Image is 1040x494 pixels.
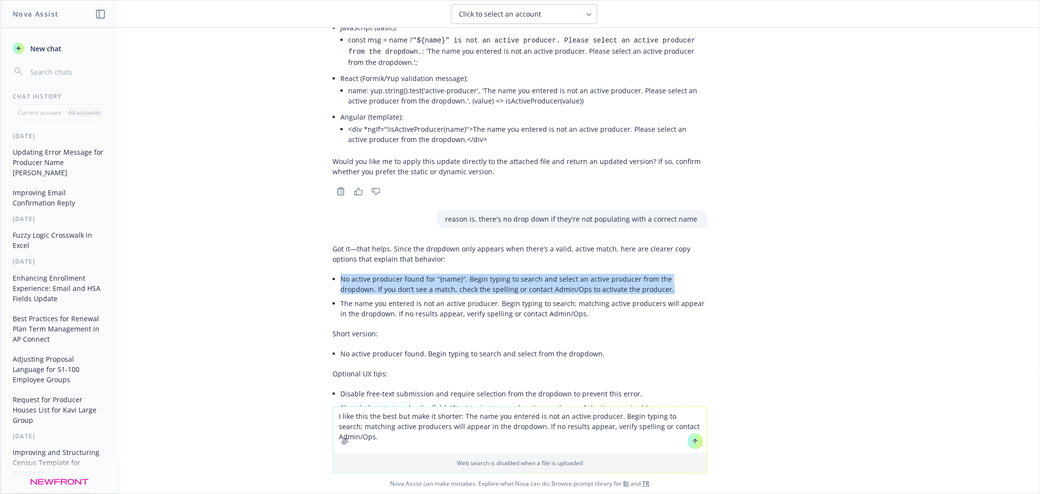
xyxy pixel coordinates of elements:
[336,187,345,196] svg: Copy to clipboard
[341,401,707,415] li: Show helper text under the field: “Start typing to search active producers. Selection required.”
[459,9,542,19] span: Click to select an account
[1,92,118,101] div: Chat History
[341,272,707,296] li: No active producer found for “{name}”. Begin typing to search and select an active producer from ...
[341,22,707,33] p: JavaScript (basic):
[9,40,110,57] button: New chat
[643,479,650,488] a: TR
[341,387,707,401] li: Disable free-text submission and require selection from the dropdown to prevent this error.
[9,144,110,181] button: Updating Error Message for Producer Name [PERSON_NAME]
[28,65,106,79] input: Search chats
[333,369,707,379] p: Optional UX tips:
[9,310,110,347] button: Best Practices for Renewal Plan Term Management in AP Connect
[1,132,118,140] div: [DATE]
[1,257,118,266] div: [DATE]
[349,83,707,108] li: name: yup.string().test('active-producer', 'The name you entered is not an active producer. Pleas...
[9,351,110,388] button: Adjusting Proposal Language for 51-100 Employee Groups
[4,473,1036,494] span: Nova Assist can make mistakes. Explore what Nova can do: Browse prompt library for and
[13,9,59,19] h1: Nova Assist
[341,347,707,361] li: No active producer found. Begin typing to search and select from the dropdown.
[9,391,110,428] button: Request for Producer Houses List for Kavi Large Group
[9,227,110,253] button: Fuzzy Logic Crosswalk in Excel
[339,459,701,467] p: Web search is disabled when a file is uploaded
[624,479,629,488] a: BI
[368,185,384,198] button: Thumbs down
[334,407,707,453] textarea: I like this the best but make it shorter: The name you entered is not an active producer. Begin t...
[9,270,110,307] button: Enhancing Enrollment Experience: Email and HSA Fields Update
[341,73,707,83] p: React (Formik/Yup validation message):
[341,112,707,122] p: Angular (template):
[1,215,118,223] div: [DATE]
[349,33,707,69] li: const msg = name ? : 'The name you entered is not an active producer. Please select an active pro...
[341,296,707,321] li: The name you entered is not an active producer. Begin typing to search; matching active producers...
[446,214,698,224] p: reason is, there's no drop down if they're not populating with a correct name
[451,4,597,24] button: Click to select an account
[333,244,707,264] p: Got it—that helps. Since the dropdown only appears when there’s a valid, active match, here are c...
[18,108,61,117] p: Current account
[68,108,101,117] p: All accounts
[9,185,110,211] button: Improving Email Confirmation Reply
[349,122,707,146] li: <div *ngIf="!isActiveProducer(name)">The name you entered is not an active producer. Please selec...
[333,329,707,339] p: Short version:
[333,156,707,177] p: Would you like me to apply this update directly to the attached file and return an updated versio...
[349,37,696,56] code: "${name}" is not an active producer. Please select an active producer from the dropdown.
[1,432,118,440] div: [DATE]
[28,43,61,54] span: New chat
[9,444,110,481] button: Improving and Structuring Census Template for Insurance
